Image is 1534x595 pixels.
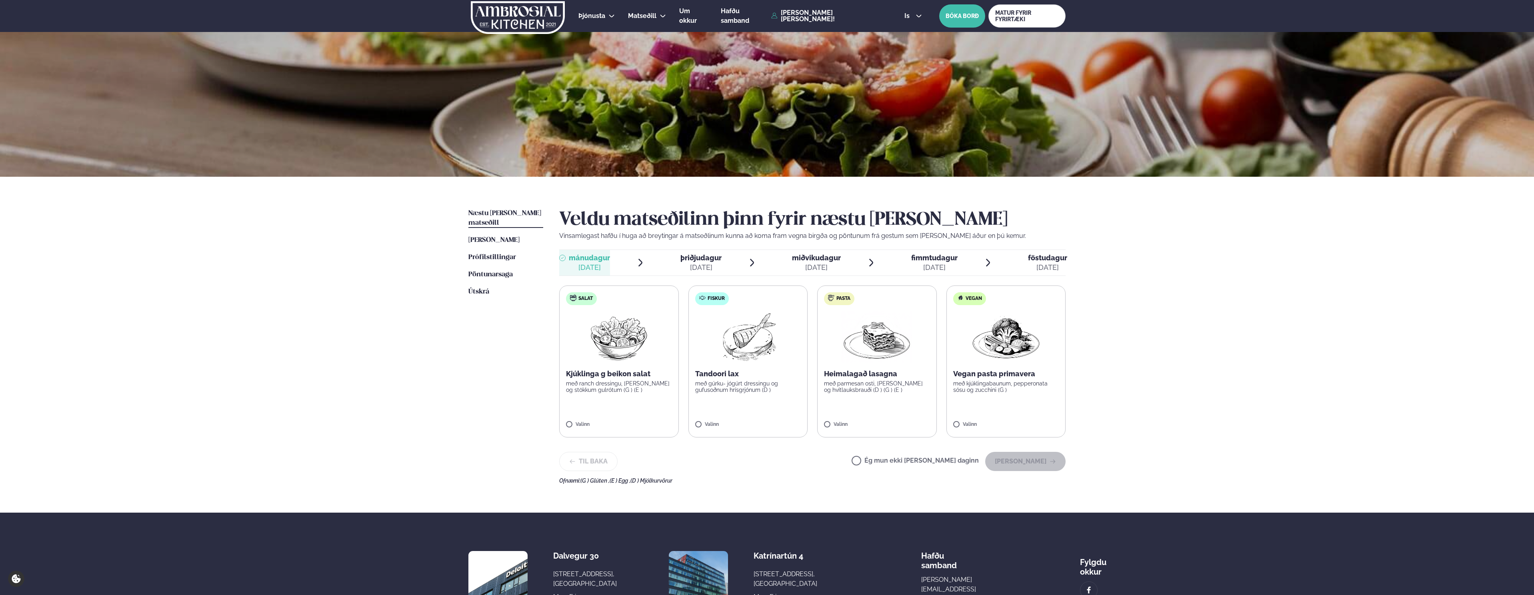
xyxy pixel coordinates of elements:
button: BÓKA BORÐ [939,4,985,28]
span: föstudagur [1028,254,1067,262]
span: þriðjudagur [680,254,722,262]
a: [PERSON_NAME] [468,236,520,245]
a: [PERSON_NAME] [PERSON_NAME]! [771,10,886,22]
div: [DATE] [1028,263,1067,272]
h2: Veldu matseðilinn þinn fyrir næstu [PERSON_NAME] [559,209,1066,231]
span: Prófílstillingar [468,254,516,261]
span: Um okkur [679,7,697,24]
span: (D ) Mjólkurvörur [630,477,672,484]
a: Um okkur [679,6,708,26]
span: Hafðu samband [721,7,749,24]
button: is [898,13,928,19]
p: með parmesan osti, [PERSON_NAME] og hvítlauksbrauði (D ) (G ) (E ) [824,380,930,393]
span: Næstu [PERSON_NAME] matseðill [468,210,541,226]
button: [PERSON_NAME] [985,452,1066,471]
span: Hafðu samband [921,545,957,570]
img: Vegan.svg [957,295,964,301]
span: Pöntunarsaga [468,271,513,278]
p: Vinsamlegast hafðu í huga að breytingar á matseðlinum kunna að koma fram vegna birgða og pöntunum... [559,231,1066,241]
img: logo [470,1,566,34]
div: [STREET_ADDRESS], [GEOGRAPHIC_DATA] [553,569,617,589]
span: miðvikudagur [792,254,841,262]
div: Dalvegur 30 [553,551,617,561]
p: með kjúklingabaunum, pepperonata sósu og zucchini (G ) [953,380,1059,393]
p: með gúrku- jógúrt dressingu og gufusoðnum hrísgrjónum (D ) [695,380,801,393]
span: Matseðill [628,12,656,20]
a: Útskrá [468,287,489,297]
img: Fish.png [712,311,783,363]
a: Prófílstillingar [468,253,516,262]
p: með ranch dressingu, [PERSON_NAME] og stökkum gulrótum (G ) (E ) [566,380,672,393]
p: Tandoori lax [695,369,801,379]
a: Matseðill [628,11,656,21]
a: Þjónusta [578,11,605,21]
span: Þjónusta [578,12,605,20]
img: Vegan.png [971,311,1041,363]
a: Hafðu samband [721,6,767,26]
span: Fiskur [708,296,725,302]
p: Heimalagað lasagna [824,369,930,379]
a: Pöntunarsaga [468,270,513,280]
span: (G ) Glúten , [580,477,610,484]
div: Katrínartún 4 [754,551,817,561]
div: [DATE] [911,263,958,272]
img: pasta.svg [828,295,834,301]
span: Útskrá [468,288,489,295]
span: Vegan [966,296,982,302]
img: salad.svg [570,295,576,301]
span: Pasta [836,296,850,302]
div: [DATE] [792,263,841,272]
div: [DATE] [680,263,722,272]
div: Fylgdu okkur [1080,551,1106,577]
span: fimmtudagur [911,254,958,262]
span: [PERSON_NAME] [468,237,520,244]
img: Lasagna.png [842,311,912,363]
button: Til baka [559,452,618,471]
div: Ofnæmi: [559,477,1066,484]
p: Vegan pasta primavera [953,369,1059,379]
a: MATUR FYRIR FYRIRTÆKI [988,4,1066,28]
div: [DATE] [569,263,610,272]
img: Salad.png [584,311,654,363]
span: Salat [578,296,593,302]
a: Næstu [PERSON_NAME] matseðill [468,209,543,228]
span: (E ) Egg , [610,477,630,484]
img: fish.svg [699,295,706,301]
p: Kjúklinga g beikon salat [566,369,672,379]
span: mánudagur [569,254,610,262]
span: is [904,13,912,19]
div: [STREET_ADDRESS], [GEOGRAPHIC_DATA] [754,569,817,589]
img: image alt [1084,586,1093,595]
a: Cookie settings [8,571,24,587]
